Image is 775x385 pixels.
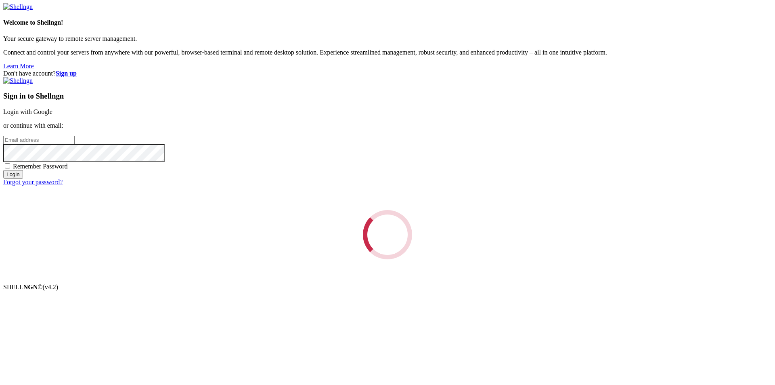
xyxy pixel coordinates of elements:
[13,163,68,170] span: Remember Password
[43,284,59,290] span: 4.2.0
[363,210,412,259] div: Loading...
[3,170,23,179] input: Login
[3,179,63,185] a: Forgot your password?
[5,163,10,168] input: Remember Password
[56,70,77,77] a: Sign up
[3,3,33,11] img: Shellngn
[23,284,38,290] b: NGN
[3,63,34,69] a: Learn More
[3,77,33,84] img: Shellngn
[3,35,772,42] p: Your secure gateway to remote server management.
[3,122,772,129] p: or continue with email:
[3,70,772,77] div: Don't have account?
[3,108,52,115] a: Login with Google
[3,136,75,144] input: Email address
[3,284,58,290] span: SHELL ©
[3,19,772,26] h4: Welcome to Shellngn!
[3,92,772,101] h3: Sign in to Shellngn
[3,49,772,56] p: Connect and control your servers from anywhere with our powerful, browser-based terminal and remo...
